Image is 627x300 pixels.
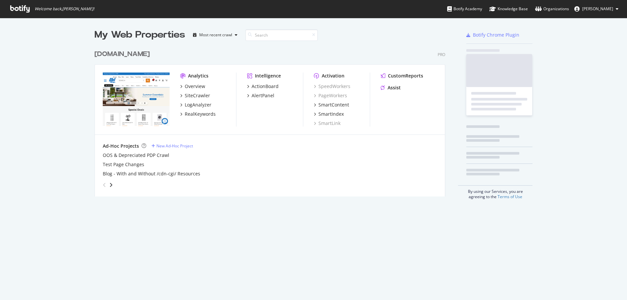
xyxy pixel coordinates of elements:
[188,73,208,79] div: Analytics
[180,83,205,90] a: Overview
[103,161,144,168] a: Test Page Changes
[252,92,274,99] div: AlertPanel
[489,6,528,12] div: Knowledge Base
[255,73,281,79] div: Intelligence
[466,32,519,38] a: Botify Chrome Plugin
[498,194,522,199] a: Terms of Use
[95,42,450,196] div: grid
[190,30,240,40] button: Most recent crawl
[103,152,169,159] a: OOS & Depreciated PDP Crawl
[245,29,318,41] input: Search
[199,33,232,37] div: Most recent crawl
[185,92,210,99] div: SiteCrawler
[151,143,193,149] a: New Ad-Hoc Project
[535,6,569,12] div: Organizations
[103,170,200,177] a: Blog - With and Without /cdn-cgi/ Resources
[388,73,423,79] div: CustomReports
[314,102,349,108] a: SmartContent
[100,180,109,190] div: angle-left
[318,102,349,108] div: SmartContent
[95,28,185,42] div: My Web Properties
[473,32,519,38] div: Botify Chrome Plugin
[180,92,210,99] a: SiteCrawler
[109,182,113,188] div: angle-right
[252,83,279,90] div: ActionBoard
[569,4,624,14] button: [PERSON_NAME]
[35,6,94,12] span: Welcome back, [PERSON_NAME] !
[103,143,139,149] div: Ad-Hoc Projects
[314,120,341,127] a: SmartLink
[103,73,170,126] img: abt.com
[180,111,216,117] a: RealKeywords
[185,111,216,117] div: RealKeywords
[388,84,401,91] div: Assist
[438,52,445,57] div: Pro
[381,84,401,91] a: Assist
[95,49,152,59] a: [DOMAIN_NAME]
[381,73,423,79] a: CustomReports
[447,6,482,12] div: Botify Academy
[582,6,613,12] span: Megan Nostrand
[318,111,344,117] div: SmartIndex
[247,92,274,99] a: AlertPanel
[314,92,347,99] a: PageWorkers
[458,185,532,199] div: By using our Services, you are agreeing to the
[185,83,205,90] div: Overview
[247,83,279,90] a: ActionBoard
[185,102,211,108] div: LogAnalyzer
[95,49,150,59] div: [DOMAIN_NAME]
[322,73,344,79] div: Activation
[314,111,344,117] a: SmartIndex
[314,83,350,90] a: SpeedWorkers
[180,102,211,108] a: LogAnalyzer
[156,143,193,149] div: New Ad-Hoc Project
